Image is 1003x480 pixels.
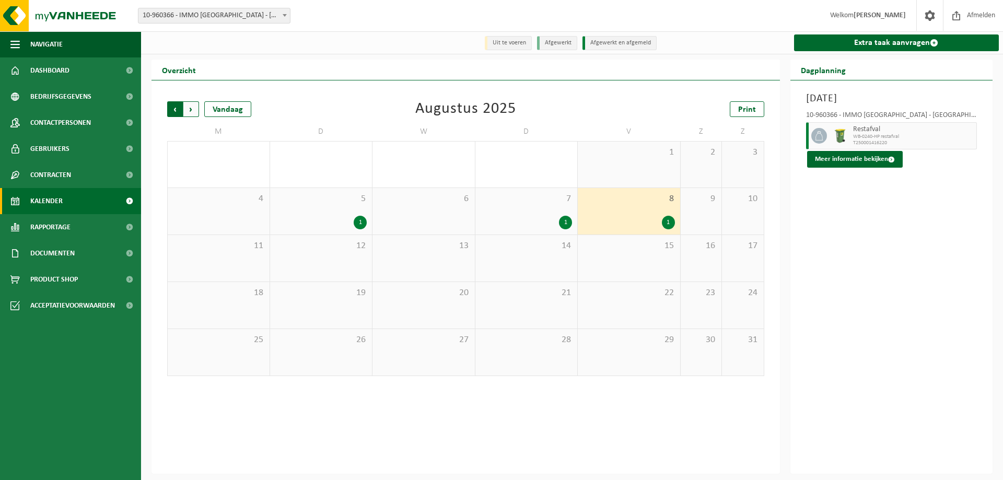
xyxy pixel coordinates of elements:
[790,60,856,80] h2: Dagplanning
[806,112,977,122] div: 10-960366 - IMMO [GEOGRAPHIC_DATA] - [GEOGRAPHIC_DATA]
[30,162,71,188] span: Contracten
[727,147,758,158] span: 3
[738,106,756,114] span: Print
[30,110,91,136] span: Contactpersonen
[151,60,206,80] h2: Overzicht
[686,334,717,346] span: 30
[583,334,675,346] span: 29
[275,193,367,205] span: 5
[167,101,183,117] span: Vorige
[30,57,69,84] span: Dashboard
[30,31,63,57] span: Navigatie
[537,36,577,50] li: Afgewerkt
[583,240,675,252] span: 15
[807,151,903,168] button: Meer informatie bekijken
[30,292,115,319] span: Acceptatievoorwaarden
[481,334,573,346] span: 28
[686,193,717,205] span: 9
[275,334,367,346] span: 26
[727,287,758,299] span: 24
[583,147,675,158] span: 1
[378,334,470,346] span: 27
[686,287,717,299] span: 23
[481,287,573,299] span: 21
[138,8,290,23] span: 10-960366 - IMMO MIDI NV LEUVEN - LEUVEN
[853,125,974,134] span: Restafval
[378,287,470,299] span: 20
[372,122,475,141] td: W
[559,216,572,229] div: 1
[583,193,675,205] span: 8
[354,216,367,229] div: 1
[481,193,573,205] span: 7
[415,101,516,117] div: Augustus 2025
[853,134,974,140] span: WB-0240-HP restafval
[378,193,470,205] span: 6
[727,240,758,252] span: 17
[173,287,264,299] span: 18
[727,193,758,205] span: 10
[853,140,974,146] span: T250001416220
[662,216,675,229] div: 1
[204,101,251,117] div: Vandaag
[30,266,78,292] span: Product Shop
[794,34,999,51] a: Extra taak aanvragen
[686,147,717,158] span: 2
[167,122,270,141] td: M
[30,84,91,110] span: Bedrijfsgegevens
[582,36,657,50] li: Afgewerkt en afgemeld
[485,36,532,50] li: Uit te voeren
[275,240,367,252] span: 12
[578,122,681,141] td: V
[854,11,906,19] strong: [PERSON_NAME]
[378,240,470,252] span: 13
[183,101,199,117] span: Volgende
[730,101,764,117] a: Print
[173,193,264,205] span: 4
[481,240,573,252] span: 14
[30,188,63,214] span: Kalender
[30,214,71,240] span: Rapportage
[275,287,367,299] span: 19
[583,287,675,299] span: 22
[270,122,373,141] td: D
[832,128,848,144] img: WB-0240-HPE-GN-50
[30,240,75,266] span: Documenten
[722,122,764,141] td: Z
[681,122,722,141] td: Z
[173,334,264,346] span: 25
[806,91,977,107] h3: [DATE]
[173,240,264,252] span: 11
[727,334,758,346] span: 31
[686,240,717,252] span: 16
[30,136,69,162] span: Gebruikers
[475,122,578,141] td: D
